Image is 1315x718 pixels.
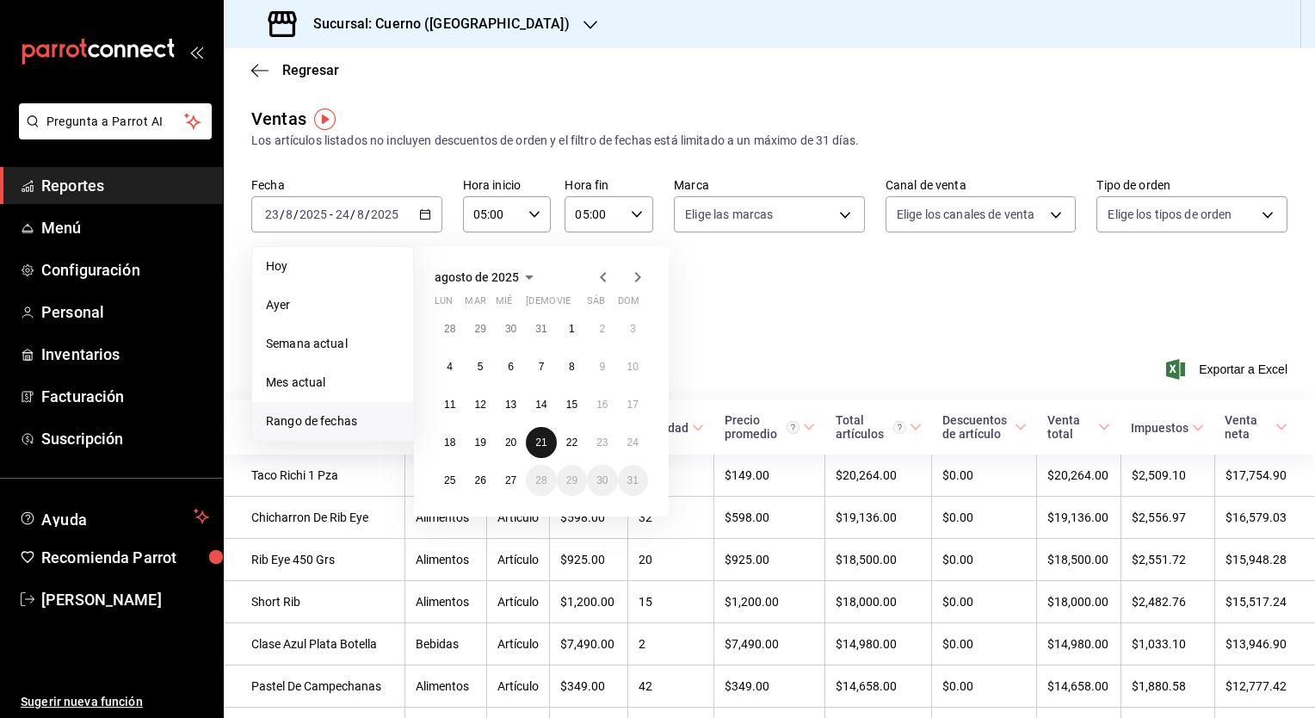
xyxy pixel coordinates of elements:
td: $0.00 [932,623,1037,665]
button: 21 de agosto de 2025 [526,427,556,458]
a: Pregunta a Parrot AI [12,125,212,143]
abbr: 24 de agosto de 2025 [627,436,639,449]
abbr: 28 de agosto de 2025 [535,474,546,486]
svg: Precio promedio = Total artículos / cantidad [787,421,799,434]
abbr: sábado [587,295,605,313]
td: 15 [628,581,714,623]
td: $16,579.03 [1214,497,1315,539]
span: Regresar [282,62,339,78]
td: Alimentos [405,581,487,623]
abbr: 10 de agosto de 2025 [627,361,639,373]
button: 10 de agosto de 2025 [618,351,648,382]
abbr: 15 de agosto de 2025 [566,399,577,411]
td: $18,500.00 [1037,539,1121,581]
td: $0.00 [932,665,1037,708]
abbr: 29 de julio de 2025 [474,323,485,335]
span: Elige los canales de venta [897,206,1034,223]
span: Mes actual [266,374,399,392]
button: agosto de 2025 [435,267,540,288]
span: / [365,207,370,221]
td: $0.00 [932,581,1037,623]
button: 2 de agosto de 2025 [587,313,617,344]
abbr: 6 de agosto de 2025 [508,361,514,373]
td: $2,509.10 [1121,455,1214,497]
div: Venta total [1047,413,1095,441]
td: $14,980.00 [1037,623,1121,665]
span: Venta neta [1225,413,1287,441]
abbr: 26 de agosto de 2025 [474,474,485,486]
div: Impuestos [1131,421,1188,435]
td: $7,490.00 [550,623,628,665]
button: 14 de agosto de 2025 [526,389,556,420]
abbr: jueves [526,295,627,313]
td: Alimentos [405,455,487,497]
span: Pregunta a Parrot AI [46,113,185,131]
span: Recomienda Parrot [41,546,209,569]
abbr: 25 de agosto de 2025 [444,474,455,486]
abbr: lunes [435,295,453,313]
span: / [280,207,285,221]
div: Venta neta [1225,413,1272,441]
button: 16 de agosto de 2025 [587,389,617,420]
span: Hoy [266,257,399,275]
span: Rango de fechas [266,412,399,430]
button: 4 de agosto de 2025 [435,351,465,382]
td: Bebidas [405,623,487,665]
span: Reportes [41,174,209,197]
abbr: 18 de agosto de 2025 [444,436,455,449]
td: $14,658.00 [825,665,932,708]
td: Artículo [487,497,550,539]
div: Los artículos listados no incluyen descuentos de orden y el filtro de fechas está limitado a un m... [251,132,1287,150]
td: Artículo [487,665,550,708]
td: $925.00 [714,539,825,581]
span: Elige las marcas [685,206,773,223]
td: Alimentos [405,497,487,539]
abbr: 31 de agosto de 2025 [627,474,639,486]
span: Total artículos [836,413,922,441]
button: 30 de agosto de 2025 [587,465,617,496]
td: $13,946.90 [1214,623,1315,665]
td: Alimentos [405,665,487,708]
abbr: 29 de agosto de 2025 [566,474,577,486]
label: Marca [674,179,865,191]
td: 20 [628,539,714,581]
td: $598.00 [714,497,825,539]
td: 2 [628,623,714,665]
span: Sugerir nueva función [21,693,209,711]
abbr: 8 de agosto de 2025 [569,361,575,373]
button: 11 de agosto de 2025 [435,389,465,420]
button: 20 de agosto de 2025 [496,427,526,458]
button: 13 de agosto de 2025 [496,389,526,420]
td: $15,517.24 [1214,581,1315,623]
td: Chicharron De Rib Eye [224,497,405,539]
abbr: 11 de agosto de 2025 [444,399,455,411]
td: $349.00 [550,665,628,708]
button: 23 de agosto de 2025 [587,427,617,458]
input: -- [356,207,365,221]
img: Tooltip marker [314,108,336,130]
td: $1,880.58 [1121,665,1214,708]
abbr: 13 de agosto de 2025 [505,399,516,411]
span: - [330,207,333,221]
abbr: 7 de agosto de 2025 [539,361,545,373]
label: Tipo de orden [1096,179,1287,191]
button: 18 de agosto de 2025 [435,427,465,458]
span: Configuración [41,258,209,282]
td: Clase Azul Plata Botella [224,623,405,665]
span: Precio promedio [725,413,815,441]
abbr: 12 de agosto de 2025 [474,399,485,411]
td: $925.00 [550,539,628,581]
td: $12,777.42 [1214,665,1315,708]
td: $17,754.90 [1214,455,1315,497]
td: Artículo [487,623,550,665]
div: Ventas [251,106,306,132]
td: Pastel De Campechanas [224,665,405,708]
input: -- [335,207,350,221]
div: Precio promedio [725,413,799,441]
span: Facturación [41,385,209,408]
span: Impuestos [1131,421,1204,435]
abbr: 28 de julio de 2025 [444,323,455,335]
div: Total artículos [836,413,906,441]
button: 19 de agosto de 2025 [465,427,495,458]
abbr: miércoles [496,295,512,313]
